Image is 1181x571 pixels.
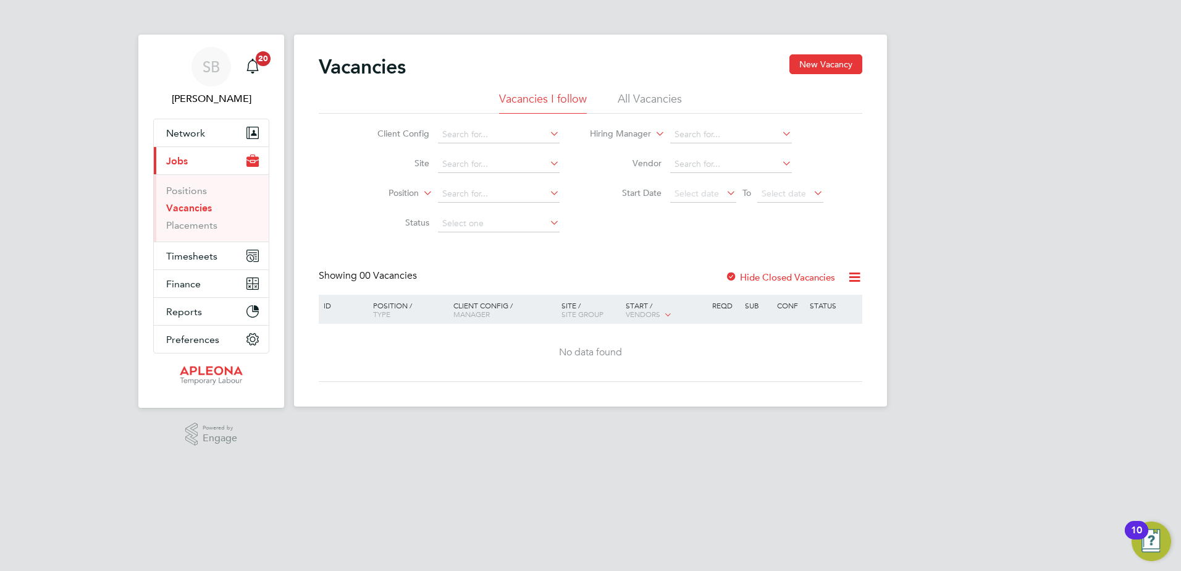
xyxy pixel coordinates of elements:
[256,51,271,66] span: 20
[623,295,709,326] div: Start /
[166,334,219,345] span: Preferences
[203,423,237,433] span: Powered by
[166,185,207,197] a: Positions
[166,306,202,318] span: Reports
[590,187,662,198] label: Start Date
[438,126,560,143] input: Search for...
[166,250,217,262] span: Timesheets
[319,54,406,79] h2: Vacancies
[138,35,284,408] nav: Main navigation
[670,156,792,173] input: Search for...
[558,295,623,324] div: Site /
[789,54,862,74] button: New Vacancy
[180,366,243,386] img: apleona-logo-retina.png
[203,433,237,444] span: Engage
[438,185,560,203] input: Search for...
[618,91,682,114] li: All Vacancies
[153,91,269,106] span: Shane Beck
[364,295,450,324] div: Position /
[626,309,660,319] span: Vendors
[438,215,560,232] input: Select one
[675,188,719,199] span: Select date
[153,366,269,386] a: Go to home page
[358,158,429,169] label: Site
[709,295,741,316] div: Reqd
[321,295,364,316] div: ID
[450,295,558,324] div: Client Config /
[203,59,220,75] span: SB
[166,155,188,167] span: Jobs
[153,47,269,106] a: Go to account details
[561,309,603,319] span: Site Group
[725,271,835,283] label: Hide Closed Vacancies
[590,158,662,169] label: Vendor
[742,295,774,316] div: Sub
[580,128,651,140] label: Hiring Manager
[321,346,860,359] div: No data found
[166,202,212,214] a: Vacancies
[762,188,806,199] span: Select date
[358,128,429,139] label: Client Config
[438,156,560,173] input: Search for...
[319,269,419,282] div: Showing
[359,269,417,282] span: 00 Vacancies
[807,295,860,316] div: Status
[499,91,587,114] li: Vacancies I follow
[358,217,429,228] label: Status
[774,295,806,316] div: Conf
[348,187,419,200] label: Position
[373,309,390,319] span: Type
[166,219,217,231] a: Placements
[166,127,205,139] span: Network
[166,278,201,290] span: Finance
[670,126,792,143] input: Search for...
[453,309,490,319] span: Manager
[1131,530,1142,546] div: 10
[739,185,755,201] span: To
[1132,522,1171,561] button: Open Resource Center, 10 new notifications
